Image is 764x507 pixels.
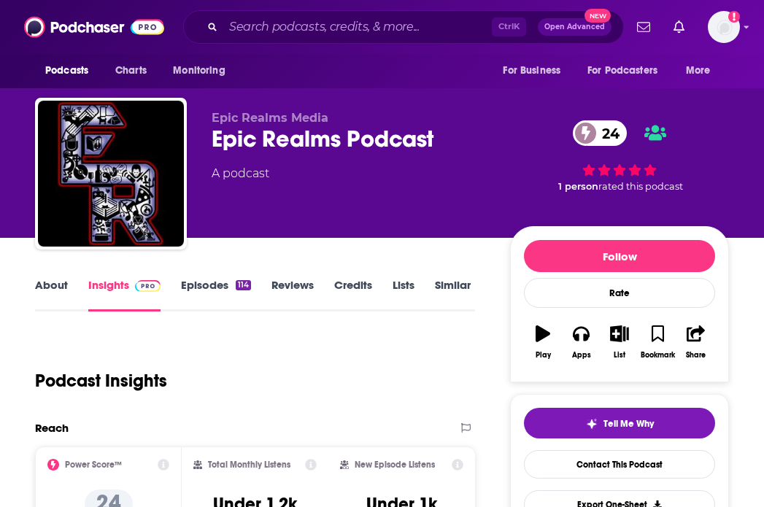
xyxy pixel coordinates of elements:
[536,351,551,360] div: Play
[708,11,740,43] span: Logged in as BKusilek
[35,370,167,392] h1: Podcast Insights
[587,120,627,146] span: 24
[181,278,251,311] a: Episodes114
[562,316,600,368] button: Apps
[524,278,715,308] div: Rate
[686,61,711,81] span: More
[668,15,690,39] a: Show notifications dropdown
[271,278,314,311] a: Reviews
[584,9,611,23] span: New
[638,316,676,368] button: Bookmark
[212,111,328,125] span: Epic Realms Media
[676,57,729,85] button: open menu
[393,278,414,311] a: Lists
[183,10,624,44] div: Search podcasts, credits, & more...
[236,280,251,290] div: 114
[35,57,107,85] button: open menu
[728,11,740,23] svg: Add a profile image
[558,181,598,192] span: 1 person
[677,316,715,368] button: Share
[510,111,729,201] div: 24 1 personrated this podcast
[686,351,706,360] div: Share
[587,61,657,81] span: For Podcasters
[601,316,638,368] button: List
[208,460,290,470] h2: Total Monthly Listens
[503,61,560,81] span: For Business
[115,61,147,81] span: Charts
[641,351,675,360] div: Bookmark
[35,278,68,311] a: About
[578,57,679,85] button: open menu
[45,61,88,81] span: Podcasts
[355,460,435,470] h2: New Episode Listens
[524,316,562,368] button: Play
[173,61,225,81] span: Monitoring
[544,23,605,31] span: Open Advanced
[223,15,492,39] input: Search podcasts, credits, & more...
[614,351,625,360] div: List
[524,450,715,479] a: Contact This Podcast
[135,280,161,292] img: Podchaser Pro
[708,11,740,43] button: Show profile menu
[35,421,69,435] h2: Reach
[24,13,164,41] img: Podchaser - Follow, Share and Rate Podcasts
[163,57,244,85] button: open menu
[492,18,526,36] span: Ctrl K
[572,351,591,360] div: Apps
[88,278,161,311] a: InsightsPodchaser Pro
[334,278,372,311] a: Credits
[524,240,715,272] button: Follow
[573,120,627,146] a: 24
[212,165,269,182] div: A podcast
[435,278,471,311] a: Similar
[65,460,122,470] h2: Power Score™
[538,18,611,36] button: Open AdvancedNew
[38,101,184,247] img: Epic Realms Podcast
[603,418,654,430] span: Tell Me Why
[586,418,598,430] img: tell me why sparkle
[708,11,740,43] img: User Profile
[524,408,715,438] button: tell me why sparkleTell Me Why
[598,181,683,192] span: rated this podcast
[631,15,656,39] a: Show notifications dropdown
[106,57,155,85] a: Charts
[493,57,579,85] button: open menu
